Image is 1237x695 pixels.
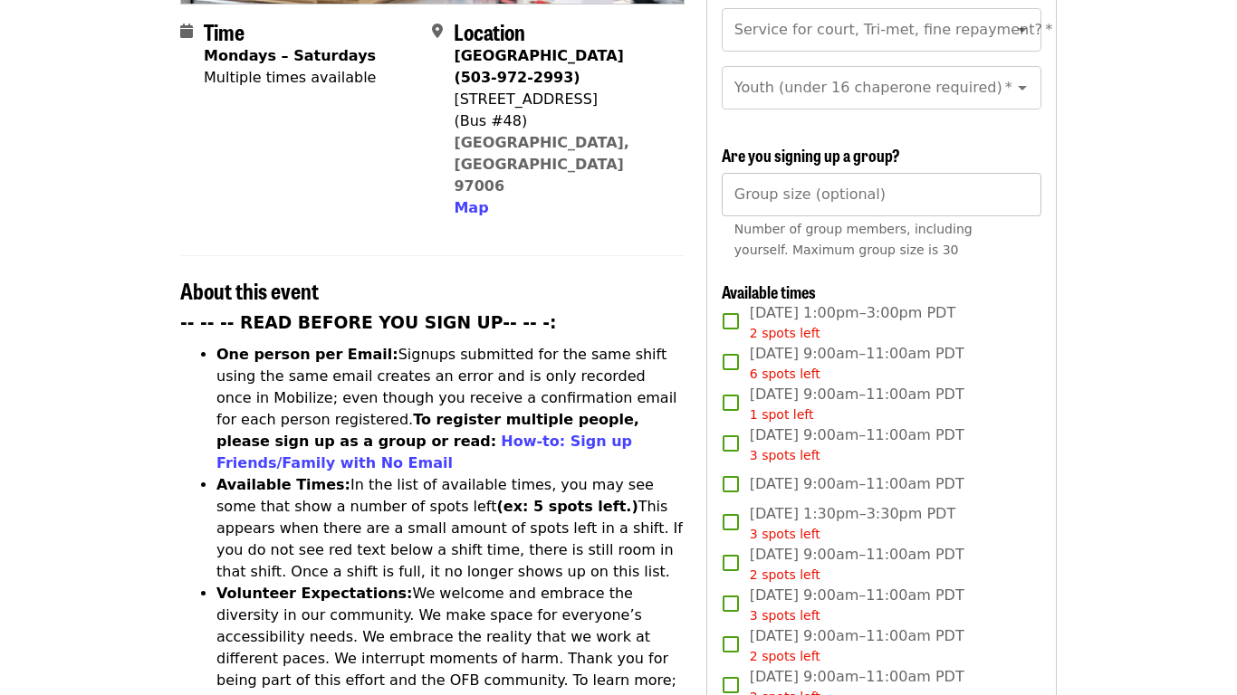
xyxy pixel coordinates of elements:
[216,344,685,474] li: Signups submitted for the same shift using the same email creates an error and is only recorded o...
[750,503,955,544] span: [DATE] 1:30pm–3:30pm PDT
[180,274,319,306] span: About this event
[216,474,685,583] li: In the list of available times, you may see some that show a number of spots left This appears wh...
[750,367,820,381] span: 6 spots left
[180,23,193,40] i: calendar icon
[734,222,973,257] span: Number of group members, including yourself. Maximum group size is 30
[750,473,964,495] span: [DATE] 9:00am–11:00am PDT
[454,199,488,216] span: Map
[216,411,639,450] strong: To register multiple people, please sign up as a group or read:
[204,15,245,47] span: Time
[750,527,820,541] span: 3 spots left
[204,67,376,89] div: Multiple times available
[496,498,638,515] strong: (ex: 5 spots left.)
[750,448,820,462] span: 3 spots left
[204,47,376,64] strong: Mondays – Saturdays
[454,110,669,132] div: (Bus #48)
[454,15,525,47] span: Location
[454,89,669,110] div: [STREET_ADDRESS]
[750,567,820,582] span: 2 spots left
[750,302,955,343] span: [DATE] 1:00pm–3:00pm PDT
[216,433,632,471] a: How-to: Sign up Friends/Family with No Email
[216,585,413,602] strong: Volunteer Expectations:
[750,343,964,384] span: [DATE] 9:00am–11:00am PDT
[750,649,820,663] span: 2 spots left
[454,134,629,195] a: [GEOGRAPHIC_DATA], [GEOGRAPHIC_DATA] 97006
[750,625,964,666] span: [DATE] 9:00am–11:00am PDT
[750,424,964,465] span: [DATE] 9:00am–11:00am PDT
[722,143,900,167] span: Are you signing up a group?
[1010,75,1035,100] button: Open
[722,173,1041,216] input: [object Object]
[432,23,443,40] i: map-marker-alt icon
[750,384,964,424] span: [DATE] 9:00am–11:00am PDT
[750,608,820,623] span: 3 spots left
[216,346,398,363] strong: One person per Email:
[750,326,820,340] span: 2 spots left
[454,197,488,219] button: Map
[454,47,623,86] strong: [GEOGRAPHIC_DATA] (503-972-2993)
[216,476,350,493] strong: Available Times:
[180,313,557,332] strong: -- -- -- READ BEFORE YOU SIGN UP-- -- -:
[750,544,964,585] span: [DATE] 9:00am–11:00am PDT
[722,280,816,303] span: Available times
[750,407,814,422] span: 1 spot left
[1010,17,1035,43] button: Open
[750,585,964,625] span: [DATE] 9:00am–11:00am PDT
